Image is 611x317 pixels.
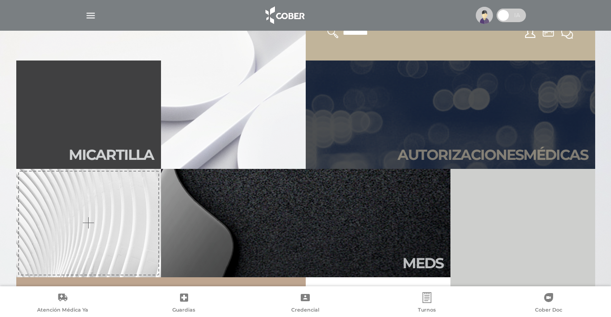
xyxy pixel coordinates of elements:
h2: Mi car tilla [69,146,154,163]
h2: Meds [403,255,443,272]
img: Cober_menu-lines-white.svg [85,10,96,21]
a: Cober Doc [488,292,609,315]
span: Credencial [291,307,319,315]
a: Meds [161,169,450,277]
a: Atención Médica Ya [2,292,123,315]
span: Cober Doc [535,307,562,315]
img: profile-placeholder.svg [476,7,493,24]
span: Turnos [418,307,436,315]
span: Guardias [172,307,195,315]
a: Turnos [366,292,488,315]
img: logo_cober_home-white.png [261,5,308,26]
a: Autorizacionesmédicas [306,61,595,169]
h2: Autori zaciones médicas [398,146,588,163]
a: Guardias [123,292,245,315]
a: Credencial [245,292,366,315]
a: Micartilla [16,61,161,169]
span: Atención Médica Ya [37,307,88,315]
